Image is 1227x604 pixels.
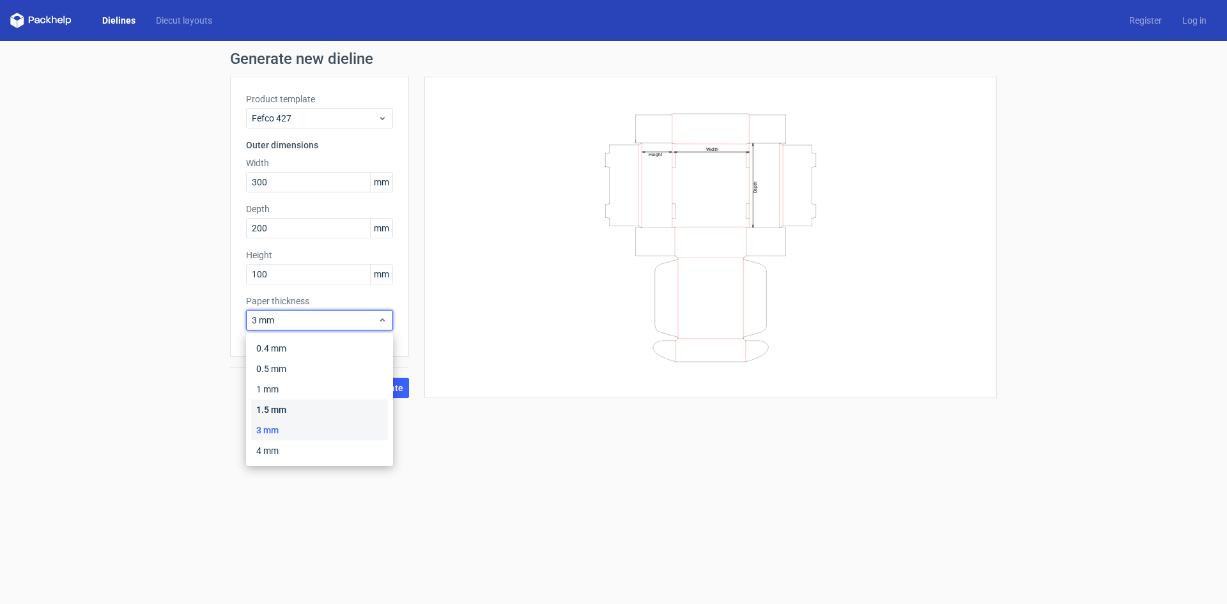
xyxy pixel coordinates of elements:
[246,139,393,151] h3: Outer dimensions
[251,359,388,379] div: 0.5 mm
[246,93,393,105] label: Product template
[1172,14,1217,27] a: Log in
[246,249,393,261] label: Height
[251,379,388,399] div: 1 mm
[230,51,997,66] h1: Generate new dieline
[246,157,393,169] label: Width
[251,440,388,461] div: 4 mm
[246,295,393,307] label: Paper thickness
[252,112,378,125] span: Fefco 427
[251,399,388,420] div: 1.5 mm
[1119,14,1172,27] a: Register
[251,420,388,440] div: 3 mm
[706,146,718,151] text: Width
[92,14,146,27] a: Dielines
[252,314,378,327] span: 3 mm
[370,173,392,192] span: mm
[370,265,392,284] span: mm
[649,151,662,157] text: Height
[146,14,222,27] a: Diecut layouts
[753,181,758,192] text: Depth
[370,219,392,238] span: mm
[251,338,388,359] div: 0.4 mm
[246,203,393,215] label: Depth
